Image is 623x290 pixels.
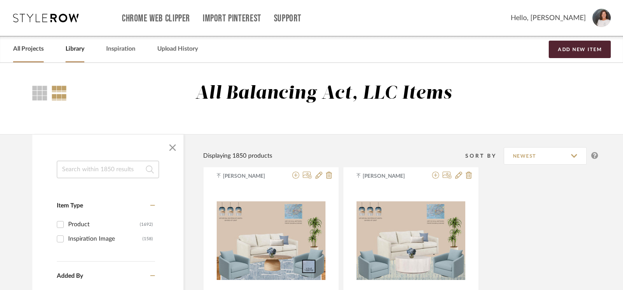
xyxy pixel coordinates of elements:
[122,15,190,22] a: Chrome Web Clipper
[68,217,140,231] div: Product
[549,41,611,58] button: Add New Item
[203,151,272,161] div: Displaying 1850 products
[274,15,301,22] a: Support
[217,201,325,280] img: Option #2 REVISED
[66,43,84,55] a: Library
[203,15,261,22] a: Import Pinterest
[164,139,181,156] button: Close
[592,9,611,27] img: avatar
[57,161,159,178] input: Search within 1850 results
[13,43,44,55] a: All Projects
[195,83,452,105] div: All Balancing Act, LLC Items
[57,273,83,279] span: Added By
[511,13,586,23] span: Hello, [PERSON_NAME]
[465,152,504,160] div: Sort By
[140,217,153,231] div: (1692)
[106,43,135,55] a: Inspiration
[363,172,418,180] span: [PERSON_NAME]
[142,232,153,246] div: (158)
[223,172,278,180] span: [PERSON_NAME]
[356,201,465,280] img: Option #4 (coffee table & rug)
[157,43,198,55] a: Upload History
[68,232,142,246] div: Inspiration Image
[57,203,83,209] span: Item Type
